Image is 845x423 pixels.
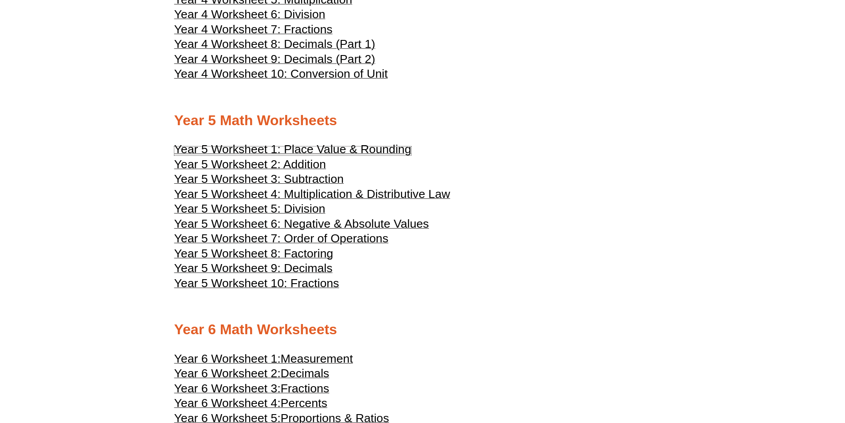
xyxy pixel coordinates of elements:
a: Year 5 Worksheet 2: Addition [174,162,326,170]
a: Year 4 Worksheet 10: Conversion of Unit [174,71,388,80]
span: Year 6 Worksheet 3: [174,382,281,395]
a: Year 6 Worksheet 2:Decimals [174,371,330,380]
span: Measurement [281,352,353,365]
a: Year 4 Worksheet 6: Division [174,12,326,20]
span: Year 4 Worksheet 6: Division [174,8,326,21]
a: Year 5 Worksheet 9: Decimals [174,265,333,274]
a: Year 5 Worksheet 3: Subtraction [174,176,344,185]
span: Year 5 Worksheet 2: Addition [174,158,326,171]
span: Year 4 Worksheet 9: Decimals (Part 2) [174,52,375,66]
span: Year 4 Worksheet 8: Decimals (Part 1) [174,37,375,51]
span: Year 5 Worksheet 6: Negative & Absolute Values [174,217,429,230]
span: Decimals [281,367,330,380]
h2: Year 6 Math Worksheets [174,320,671,339]
a: Year 6 Worksheet 1:Measurement [174,356,353,365]
span: Year 5 Worksheet 10: Fractions [174,277,339,290]
span: Year 5 Worksheet 3: Subtraction [174,172,344,186]
span: Year 5 Worksheet 1: Place Value & Rounding [174,142,411,156]
span: Year 5 Worksheet 5: Division [174,202,326,215]
a: Year 5 Worksheet 8: Factoring [174,251,334,260]
span: Year 6 Worksheet 1: [174,352,281,365]
span: Year 6 Worksheet 4: [174,396,281,410]
h2: Year 5 Math Worksheets [174,111,671,130]
iframe: Chat Widget [697,323,845,423]
a: Year 6 Worksheet 3:Fractions [174,386,330,395]
a: Year 5 Worksheet 1: Place Value & Rounding [174,146,411,155]
span: Year 5 Worksheet 9: Decimals [174,261,333,275]
a: Year 4 Worksheet 9: Decimals (Part 2) [174,56,375,65]
a: Year 5 Worksheet 5: Division [174,206,326,215]
span: Year 6 Worksheet 2: [174,367,281,380]
span: Percents [281,396,327,410]
span: Year 5 Worksheet 7: Order of Operations [174,232,389,245]
span: Fractions [281,382,330,395]
a: Year 5 Worksheet 4: Multiplication & Distributive Law [174,191,450,200]
span: Year 5 Worksheet 8: Factoring [174,247,334,260]
span: Year 5 Worksheet 4: Multiplication & Distributive Law [174,187,450,201]
a: Year 4 Worksheet 8: Decimals (Part 1) [174,41,375,50]
a: Year 5 Worksheet 7: Order of Operations [174,236,389,245]
a: Year 4 Worksheet 7: Fractions [174,27,333,36]
span: Year 4 Worksheet 10: Conversion of Unit [174,67,388,80]
a: Year 6 Worksheet 4:Percents [174,400,327,409]
a: Year 5 Worksheet 10: Fractions [174,281,339,289]
a: Year 5 Worksheet 6: Negative & Absolute Values [174,221,429,230]
span: Year 4 Worksheet 7: Fractions [174,23,333,36]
